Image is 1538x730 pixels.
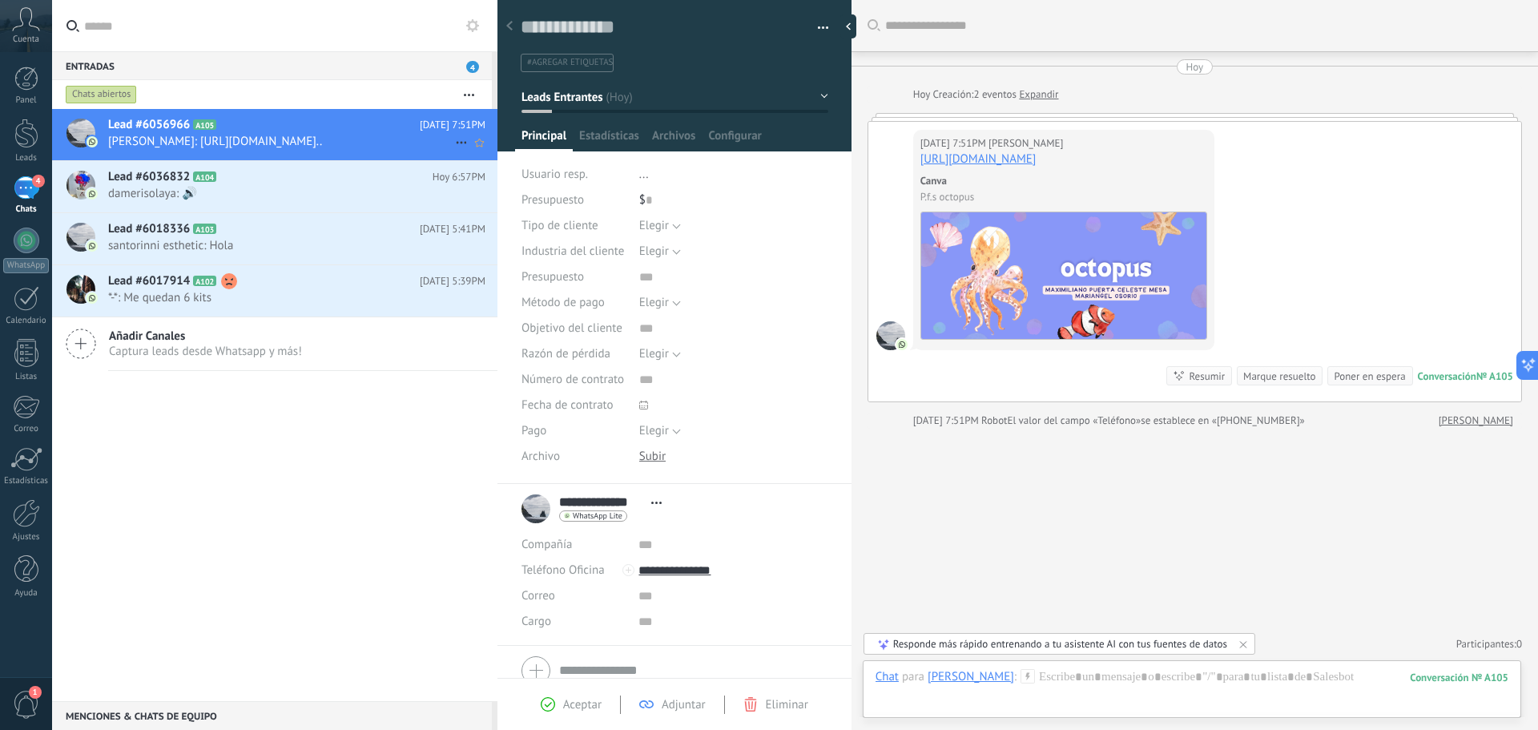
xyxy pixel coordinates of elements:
div: Menciones & Chats de equipo [52,701,492,730]
span: Número de contrato [521,373,624,385]
img: com.amocrm.amocrmwa.svg [87,292,98,304]
span: A102 [193,276,216,286]
span: *-*: Me quedan 6 kits [108,290,455,305]
div: Objetivo del cliente [521,316,627,341]
div: Compañía [521,532,626,558]
div: Número de contrato [521,367,627,393]
div: 105 [1410,671,1508,684]
span: Teléfono Oficina [521,563,605,578]
div: Estadísticas [3,476,50,486]
a: Lead #6018336 A103 [DATE] 5:41PM santorinni esthetic: Hola [52,213,497,264]
span: 4 [466,61,479,73]
span: Elegir [639,423,669,438]
span: 1 [29,686,42,699]
img: com.amocrm.amocrmwa.svg [87,188,98,200]
div: Usuario resp. [521,162,627,188]
span: 0 [1516,637,1522,651]
div: Conversación [1418,369,1476,383]
button: Elegir [639,239,681,264]
span: : [1014,669,1017,685]
div: Chats abiertos [66,85,137,104]
span: 4 [32,175,45,188]
a: Participantes:0 [1456,637,1522,651]
button: Elegir [639,418,681,444]
div: Tipo de cliente [521,213,627,239]
span: Elegir [639,244,669,259]
span: Objetivo del cliente [521,322,622,334]
span: 2 eventos [973,87,1016,103]
span: Pago [521,425,546,437]
div: [DATE] 7:51PM [920,135,988,151]
div: № A105 [1476,369,1513,383]
a: Lead #6056966 A105 [DATE] 7:51PM [PERSON_NAME]: [URL][DOMAIN_NAME].. [52,109,497,160]
img: com.amocrm.amocrmwa.svg [896,339,908,350]
span: A103 [193,224,216,234]
div: Calendario [3,316,50,326]
img: com.amocrm.amocrmwa.svg [87,136,98,147]
div: Pago [521,418,627,444]
span: Industria del cliente [521,245,624,257]
span: Presupuesto [521,192,584,208]
span: Correo [521,588,555,603]
span: Robot [981,413,1007,427]
div: Resumir [1189,369,1225,384]
div: Creación: [913,87,1059,103]
div: Poner en espera [1334,369,1405,384]
span: Adjuntar [662,697,706,712]
span: Lead #6056966 [108,117,190,133]
span: ... [639,167,649,182]
span: Cargo [521,615,551,627]
span: Elegir [639,295,669,310]
div: Archivo [521,444,627,470]
span: Ximena Santori [876,321,905,350]
div: Ximena Santori [928,669,1014,684]
span: Archivos [652,128,695,151]
span: se establece en «[PHONE_NUMBER]» [1141,413,1305,429]
span: Archivo [521,450,560,462]
div: Presupuesto [521,264,627,290]
div: Panel [3,95,50,106]
a: [URL][DOMAIN_NAME] [920,151,1037,167]
span: #agregar etiquetas [527,57,613,68]
span: P.f.s octopus [920,189,1207,205]
button: Más [452,80,486,109]
a: [PERSON_NAME] [1439,413,1513,429]
span: [PERSON_NAME]: [URL][DOMAIN_NAME].. [108,134,455,149]
span: Cuenta [13,34,39,45]
div: Razón de pérdida [521,341,627,367]
span: damerisolaya: 🔊 [108,186,455,201]
button: Elegir [639,290,681,316]
span: Configurar [708,128,761,151]
span: santorinni esthetic: Hola [108,238,455,253]
span: Principal [521,128,566,151]
button: Correo [521,583,555,609]
a: Canva [920,174,947,188]
div: Hoy [913,87,933,103]
span: Captura leads desde Whatsapp y más! [109,344,302,359]
a: Lead #6017914 A102 [DATE] 5:39PM *-*: Me quedan 6 kits [52,265,497,317]
span: A104 [193,171,216,182]
a: Expandir [1019,87,1058,103]
div: [DATE] 7:51PM [913,413,981,429]
div: Industria del cliente [521,239,627,264]
span: [DATE] 5:39PM [420,273,485,289]
span: Hoy 6:57PM [433,169,485,185]
span: Razón de pérdida [521,348,610,360]
span: Añadir Canales [109,329,302,344]
span: Aceptar [563,697,602,712]
div: Leads [3,153,50,163]
div: Fecha de contrato [521,393,627,418]
div: Ajustes [3,532,50,542]
div: Hoy [1186,59,1204,75]
span: Fecha de contrato [521,399,614,411]
div: Ocultar [840,14,856,38]
div: Cargo [521,609,626,635]
div: Entradas [52,51,492,80]
button: Elegir [639,213,681,239]
div: Ayuda [3,588,50,599]
div: $ [639,188,828,213]
span: Método de pago [521,296,605,309]
span: Elegir [639,346,669,361]
span: Lead #6018336 [108,221,190,237]
div: Presupuesto [521,188,627,213]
